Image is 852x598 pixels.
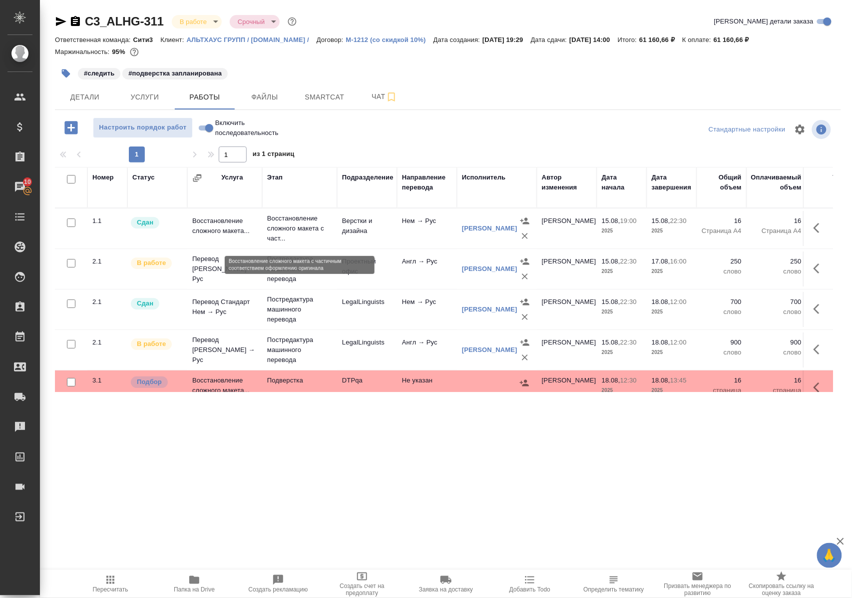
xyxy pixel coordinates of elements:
p: 2025 [652,266,692,276]
span: следить [77,68,121,77]
p: 2025 [602,347,642,357]
span: Включить последовательность [215,118,306,138]
div: Оплачиваемый объем [751,172,802,192]
p: 2025 [602,307,642,317]
p: слово [752,347,802,357]
td: Перевод Стандарт Нем → Рус [187,292,262,327]
p: Дата создания: [433,36,482,43]
p: страница [752,385,802,395]
p: Клиент: [160,36,186,43]
div: В работе [172,15,222,28]
button: Скопировать ссылку для ЯМессенджера [55,15,67,27]
p: 16 [752,375,802,385]
td: [PERSON_NAME] [537,251,597,286]
td: Англ → Рус [397,251,457,286]
p: Ответственная команда: [55,36,133,43]
span: Файлы [241,91,289,103]
button: Настроить порядок работ [93,117,193,138]
div: Подразделение [342,172,394,182]
p: Подбор [137,377,162,387]
button: В работе [177,17,210,26]
p: Сити3 [133,36,161,43]
p: Постредактура машинного перевода [267,254,332,284]
p: Сдан [137,298,153,308]
p: 18.08, [652,298,670,305]
div: Статус [132,172,155,182]
p: 61 160,66 ₽ [639,36,682,43]
span: Услуги [121,91,169,103]
p: Подверстка [267,375,332,385]
button: Назначить [517,375,532,390]
p: 16:00 [670,257,687,265]
p: 16 [702,216,742,226]
p: 2025 [652,226,692,236]
span: 🙏 [821,545,838,566]
div: Направление перевода [402,172,452,192]
td: Нем → Рус [397,211,457,246]
td: Восстановление сложного макета... [187,370,262,405]
p: 2025 [602,226,642,236]
button: Назначить [517,294,532,309]
div: Услуга [221,172,243,182]
button: Добавить работу [57,117,85,138]
div: 2.1 [92,337,122,347]
p: 15.08, [602,257,620,265]
button: Назначить [517,335,532,350]
p: Сдан [137,217,153,227]
button: Здесь прячутся важные кнопки [808,216,832,240]
div: Можно подбирать исполнителей [130,375,182,389]
p: слово [702,307,742,317]
td: Англ → Рус [397,332,457,367]
button: Скопировать ссылку [69,15,81,27]
div: Менеджер проверил работу исполнителя, передает ее на следующий этап [130,297,182,310]
p: [DATE] 19:29 [482,36,531,43]
button: Здесь прячутся важные кнопки [808,375,832,399]
p: Страница А4 [752,226,802,236]
td: Восстановление сложного макета... [187,211,262,246]
a: [PERSON_NAME] [462,305,517,313]
span: Настроить порядок работ [98,122,187,133]
p: 2025 [652,385,692,395]
p: 2025 [602,385,642,395]
div: 2.1 [92,297,122,307]
p: 22:30 [620,257,637,265]
p: #подверстка запланирована [128,68,222,78]
span: Smartcat [301,91,349,103]
p: Постредактура машинного перевода [267,335,332,365]
span: Детали [61,91,109,103]
p: Страница А4 [702,226,742,236]
td: Перевод [PERSON_NAME] → Рус [187,330,262,370]
p: Маржинальность: [55,48,112,55]
span: из 1 страниц [253,148,295,162]
td: Перевод [PERSON_NAME] → Рус [187,249,262,289]
td: [PERSON_NAME] [537,332,597,367]
p: М-1212 (со скидкой 10%) [346,36,433,43]
span: Посмотреть информацию [812,120,833,139]
p: 700 [702,297,742,307]
p: В работе [137,258,166,268]
span: 10 [18,177,37,187]
p: Договор: [317,36,346,43]
button: Удалить [517,309,532,324]
p: слово [702,266,742,276]
p: 250 [702,256,742,266]
a: 10 [2,174,37,199]
div: 2.1 [92,256,122,266]
td: Нем → Рус [397,292,457,327]
span: Работы [181,91,229,103]
div: 1.1 [92,216,122,226]
div: split button [706,122,788,137]
p: страница [702,385,742,395]
p: Итого: [618,36,639,43]
p: Постредактура машинного перевода [267,294,332,324]
a: АЛЬТХАУС ГРУПП / [DOMAIN_NAME] / [187,35,317,43]
p: слово [702,347,742,357]
p: 61 160,66 ₽ [714,36,757,43]
div: Этап [267,172,283,182]
p: 22:30 [670,217,687,224]
p: 15.08, [602,298,620,305]
p: 250 [752,256,802,266]
p: 15.08, [602,217,620,224]
p: 22:30 [620,298,637,305]
div: Дата начала [602,172,642,192]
